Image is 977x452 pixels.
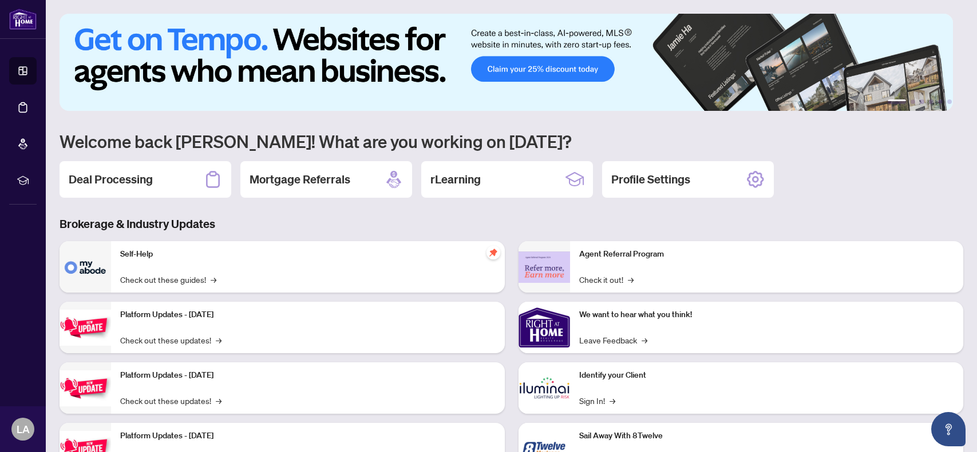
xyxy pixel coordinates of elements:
[519,362,570,414] img: Identify your Client
[430,171,481,187] h2: rLearning
[120,394,221,407] a: Check out these updates!→
[60,241,111,293] img: Self-Help
[579,248,955,261] p: Agent Referral Program
[579,394,615,407] a: Sign In!→
[920,99,924,104] button: 3
[579,273,634,286] a: Check it out!→
[929,99,934,104] button: 4
[60,14,953,111] img: Slide 0
[216,334,221,346] span: →
[888,99,906,104] button: 1
[69,171,153,187] h2: Deal Processing
[216,394,221,407] span: →
[250,171,350,187] h2: Mortgage Referrals
[60,310,111,346] img: Platform Updates - July 21, 2025
[611,171,690,187] h2: Profile Settings
[938,99,943,104] button: 5
[120,334,221,346] a: Check out these updates!→
[610,394,615,407] span: →
[519,251,570,283] img: Agent Referral Program
[120,273,216,286] a: Check out these guides!→
[120,309,496,321] p: Platform Updates - [DATE]
[211,273,216,286] span: →
[579,369,955,382] p: Identify your Client
[17,421,30,437] span: LA
[911,99,915,104] button: 2
[947,99,952,104] button: 6
[579,334,647,346] a: Leave Feedback→
[579,430,955,442] p: Sail Away With 8Twelve
[486,246,500,259] span: pushpin
[9,9,37,30] img: logo
[120,430,496,442] p: Platform Updates - [DATE]
[60,130,963,152] h1: Welcome back [PERSON_NAME]! What are you working on [DATE]?
[642,334,647,346] span: →
[519,302,570,353] img: We want to hear what you think!
[579,309,955,321] p: We want to hear what you think!
[120,248,496,261] p: Self-Help
[120,369,496,382] p: Platform Updates - [DATE]
[60,216,963,232] h3: Brokerage & Industry Updates
[60,370,111,406] img: Platform Updates - July 8, 2025
[931,412,966,446] button: Open asap
[628,273,634,286] span: →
